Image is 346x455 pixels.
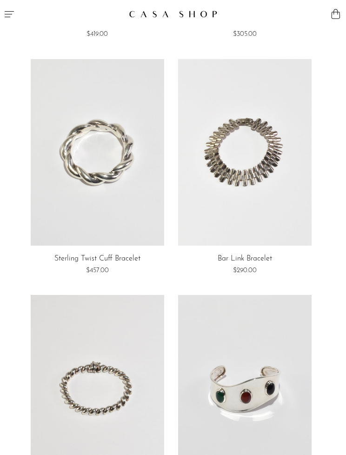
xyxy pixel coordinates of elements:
span: $419.00 [86,31,108,38]
span: $457.00 [86,267,109,274]
span: $305.00 [233,31,257,38]
a: Sterling Twist Cuff Bracelet [54,255,140,263]
span: $290.00 [233,267,257,274]
a: Bar Link Bracelet [218,255,272,263]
